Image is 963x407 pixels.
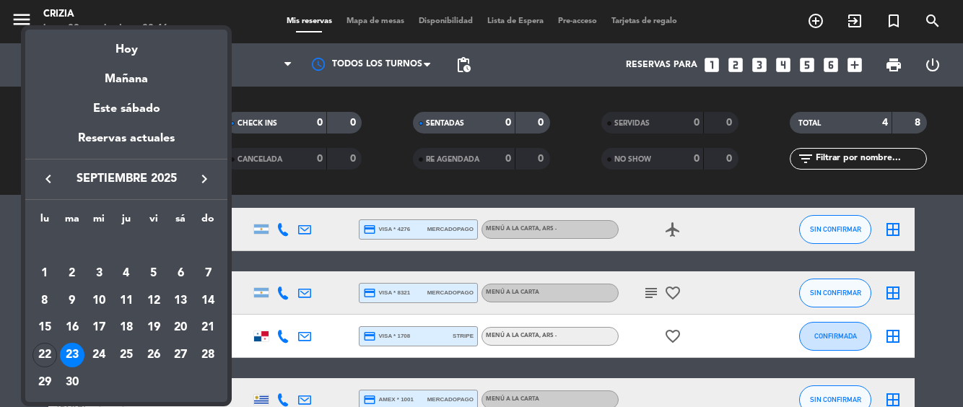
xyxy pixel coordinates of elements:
div: 26 [141,343,166,367]
div: 10 [87,289,111,313]
div: 13 [168,289,193,313]
div: 8 [32,289,57,313]
button: keyboard_arrow_right [191,170,217,188]
td: 21 de septiembre de 2025 [194,314,222,341]
div: 9 [60,289,84,313]
th: miércoles [85,211,113,233]
td: 22 de septiembre de 2025 [31,341,58,369]
div: Mañana [25,59,227,89]
td: 2 de septiembre de 2025 [58,260,86,287]
td: SEP. [31,232,222,260]
td: 30 de septiembre de 2025 [58,369,86,396]
td: 14 de septiembre de 2025 [194,287,222,315]
th: domingo [194,211,222,233]
div: 21 [196,315,220,340]
td: 3 de septiembre de 2025 [85,260,113,287]
div: 12 [141,289,166,313]
td: 4 de septiembre de 2025 [113,260,140,287]
div: 6 [168,261,193,286]
i: keyboard_arrow_right [196,170,213,188]
div: Este sábado [25,89,227,129]
td: 20 de septiembre de 2025 [167,314,195,341]
td: 7 de septiembre de 2025 [194,260,222,287]
div: 7 [196,261,220,286]
td: 10 de septiembre de 2025 [85,287,113,315]
td: 26 de septiembre de 2025 [140,341,167,369]
div: 2 [60,261,84,286]
div: 17 [87,315,111,340]
td: 25 de septiembre de 2025 [113,341,140,369]
div: 20 [168,315,193,340]
td: 1 de septiembre de 2025 [31,260,58,287]
td: 24 de septiembre de 2025 [85,341,113,369]
td: 29 de septiembre de 2025 [31,369,58,396]
div: 15 [32,315,57,340]
div: Hoy [25,30,227,59]
td: 27 de septiembre de 2025 [167,341,195,369]
td: 8 de septiembre de 2025 [31,287,58,315]
div: 3 [87,261,111,286]
div: 28 [196,343,220,367]
th: lunes [31,211,58,233]
td: 23 de septiembre de 2025 [58,341,86,369]
th: jueves [113,211,140,233]
th: martes [58,211,86,233]
div: 18 [114,315,139,340]
div: Reservas actuales [25,129,227,159]
div: 5 [141,261,166,286]
td: 19 de septiembre de 2025 [140,314,167,341]
button: keyboard_arrow_left [35,170,61,188]
td: 6 de septiembre de 2025 [167,260,195,287]
div: 4 [114,261,139,286]
div: 27 [168,343,193,367]
span: septiembre 2025 [61,170,191,188]
div: 11 [114,289,139,313]
td: 13 de septiembre de 2025 [167,287,195,315]
td: 28 de septiembre de 2025 [194,341,222,369]
td: 17 de septiembre de 2025 [85,314,113,341]
td: 5 de septiembre de 2025 [140,260,167,287]
td: 12 de septiembre de 2025 [140,287,167,315]
div: 25 [114,343,139,367]
td: 11 de septiembre de 2025 [113,287,140,315]
div: 22 [32,343,57,367]
div: 14 [196,289,220,313]
div: 23 [60,343,84,367]
div: 16 [60,315,84,340]
td: 9 de septiembre de 2025 [58,287,86,315]
div: 1 [32,261,57,286]
i: keyboard_arrow_left [40,170,57,188]
th: sábado [167,211,195,233]
div: 30 [60,370,84,395]
td: 15 de septiembre de 2025 [31,314,58,341]
td: 18 de septiembre de 2025 [113,314,140,341]
div: 24 [87,343,111,367]
td: 16 de septiembre de 2025 [58,314,86,341]
div: 19 [141,315,166,340]
div: 29 [32,370,57,395]
th: viernes [140,211,167,233]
